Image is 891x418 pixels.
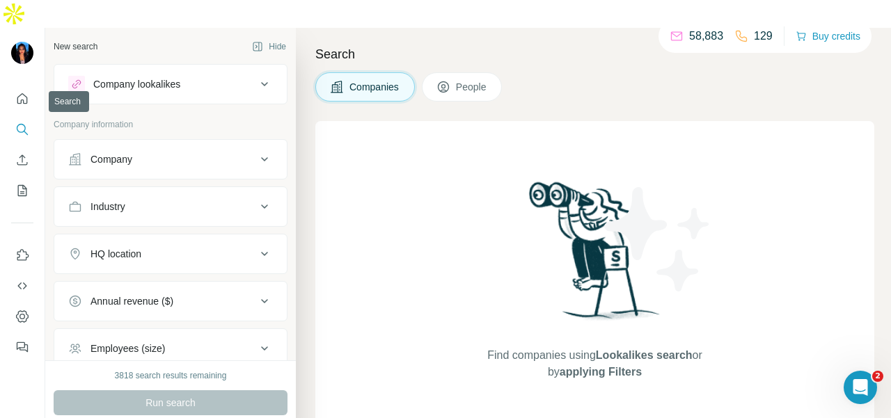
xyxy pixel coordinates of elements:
[754,28,773,45] p: 129
[11,86,33,111] button: Quick start
[93,77,180,91] div: Company lookalikes
[54,190,287,223] button: Industry
[11,178,33,203] button: My lists
[90,247,141,261] div: HQ location
[11,147,33,172] button: Enrich CSV
[689,28,723,45] p: 58,883
[349,80,400,94] span: Companies
[242,36,296,57] button: Hide
[456,80,488,94] span: People
[11,273,33,298] button: Use Surfe API
[483,347,706,380] span: Find companies using or by
[90,200,125,214] div: Industry
[872,371,883,382] span: 2
[54,67,287,101] button: Company lookalikes
[11,42,33,64] img: Avatar
[596,349,693,361] span: Lookalikes search
[54,118,287,131] p: Company information
[90,152,132,166] div: Company
[315,45,874,64] h4: Search
[11,117,33,142] button: Search
[844,371,877,404] iframe: Intercom live chat
[54,143,287,176] button: Company
[54,237,287,271] button: HQ location
[595,177,720,302] img: Surfe Illustration - Stars
[54,332,287,365] button: Employees (size)
[11,335,33,360] button: Feedback
[11,304,33,329] button: Dashboard
[11,243,33,268] button: Use Surfe on LinkedIn
[796,26,860,46] button: Buy credits
[560,366,642,378] span: applying Filters
[90,341,165,355] div: Employees (size)
[54,284,287,318] button: Annual revenue ($)
[523,178,668,333] img: Surfe Illustration - Woman searching with binoculars
[115,369,227,382] div: 3818 search results remaining
[90,294,173,308] div: Annual revenue ($)
[54,40,97,53] div: New search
